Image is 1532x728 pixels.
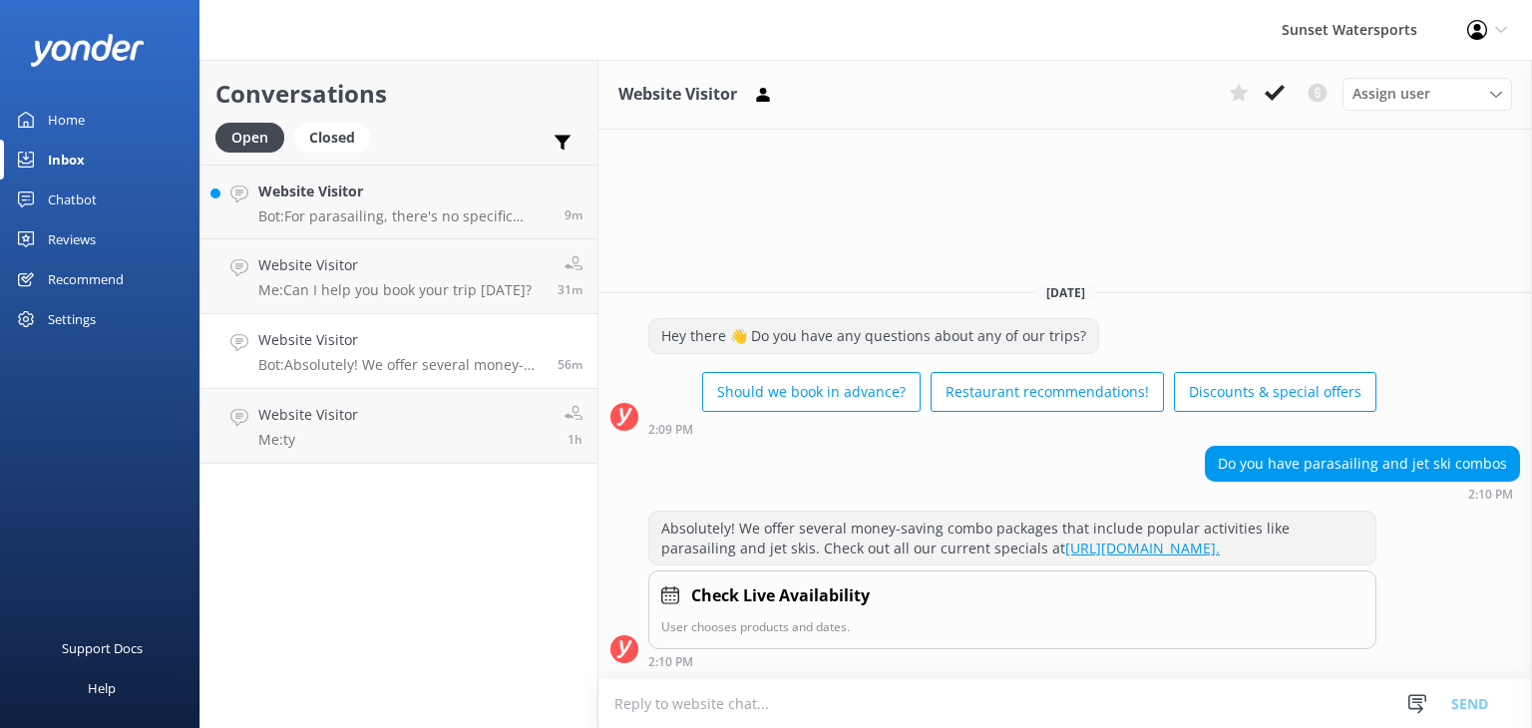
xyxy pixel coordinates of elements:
[48,100,85,140] div: Home
[1034,284,1097,301] span: [DATE]
[48,259,124,299] div: Recommend
[258,329,543,351] h4: Website Visitor
[200,239,597,314] a: Website VisitorMe:Can I help you book your trip [DATE]?31m
[88,668,116,708] div: Help
[1352,83,1430,105] span: Assign user
[48,299,96,339] div: Settings
[215,123,284,153] div: Open
[258,254,532,276] h4: Website Visitor
[1174,372,1376,412] button: Discounts & special offers
[258,281,532,299] p: Me: Can I help you book your trip [DATE]?
[215,126,294,148] a: Open
[200,314,597,389] a: Website VisitorBot:Absolutely! We offer several money-saving combo packages that include popular ...
[30,34,145,67] img: yonder-white-logo.png
[649,512,1375,564] div: Absolutely! We offer several money-saving combo packages that include popular activities like par...
[48,219,96,259] div: Reviews
[1468,489,1513,501] strong: 2:10 PM
[258,181,550,202] h4: Website Visitor
[568,431,582,448] span: Sep 25 2025 12:45pm (UTC -05:00) America/Cancun
[1206,447,1519,481] div: Do you have parasailing and jet ski combos
[258,356,543,374] p: Bot: Absolutely! We offer several money-saving combo packages that include popular activities lik...
[294,123,370,153] div: Closed
[258,207,550,225] p: Bot: For parasailing, there's no specific weight requirement for children, but the combined maxim...
[215,75,582,113] h2: Conversations
[702,372,921,412] button: Should we book in advance?
[1065,539,1220,557] a: [URL][DOMAIN_NAME].
[1342,78,1512,110] div: Assign User
[648,422,1376,436] div: Sep 25 2025 01:09pm (UTC -05:00) America/Cancun
[48,180,97,219] div: Chatbot
[649,319,1098,353] div: Hey there 👋 Do you have any questions about any of our trips?
[1205,487,1520,501] div: Sep 25 2025 01:10pm (UTC -05:00) America/Cancun
[258,404,358,426] h4: Website Visitor
[691,583,870,609] h4: Check Live Availability
[558,281,582,298] span: Sep 25 2025 01:34pm (UTC -05:00) America/Cancun
[648,656,693,668] strong: 2:10 PM
[931,372,1164,412] button: Restaurant recommendations!
[661,617,1363,636] p: User chooses products and dates.
[62,628,143,668] div: Support Docs
[648,424,693,436] strong: 2:09 PM
[200,389,597,464] a: Website VisitorMe:ty1h
[200,165,597,239] a: Website VisitorBot:For parasailing, there's no specific weight requirement for children, but the ...
[648,654,1376,668] div: Sep 25 2025 01:10pm (UTC -05:00) America/Cancun
[558,356,582,373] span: Sep 25 2025 01:10pm (UTC -05:00) America/Cancun
[618,82,737,108] h3: Website Visitor
[48,140,85,180] div: Inbox
[294,126,380,148] a: Closed
[258,431,358,449] p: Me: ty
[565,206,582,223] span: Sep 25 2025 01:56pm (UTC -05:00) America/Cancun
